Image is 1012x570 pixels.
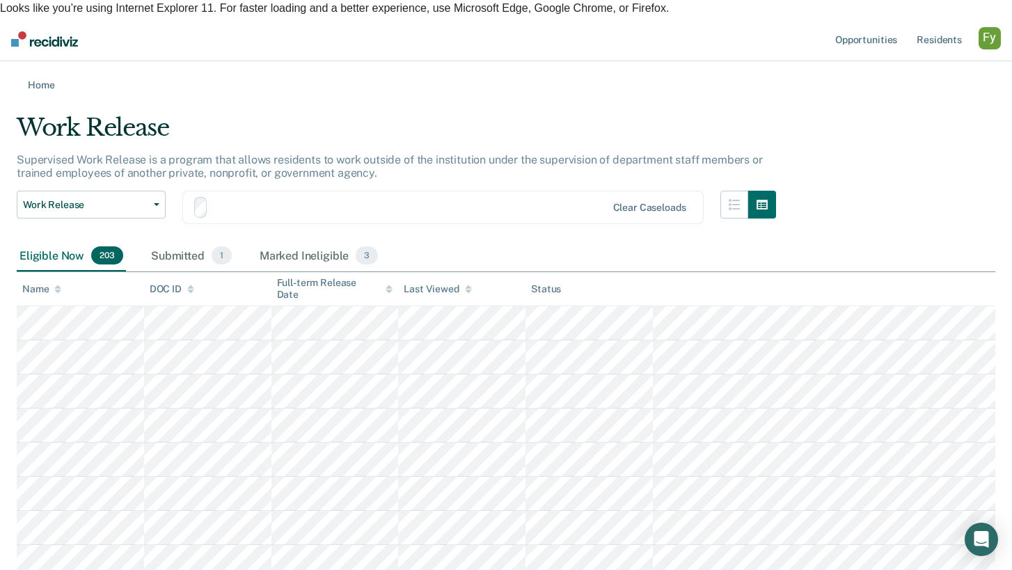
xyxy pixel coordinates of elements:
[17,241,126,271] div: Eligible Now203
[17,113,776,153] div: Work Release
[22,283,61,295] div: Name
[1002,15,1012,34] span: ×
[17,78,995,91] a: Home
[212,246,232,264] span: 1
[832,17,900,61] a: Opportunities
[11,31,78,47] img: Recidiviz
[356,246,378,264] span: 3
[613,202,686,214] div: Clear caseloads
[91,246,123,264] span: 203
[965,523,998,556] div: Open Intercom Messenger
[23,199,148,211] span: Work Release
[150,283,194,295] div: DOC ID
[914,17,965,61] a: Residents
[257,241,381,271] div: Marked Ineligible3
[17,153,763,180] p: Supervised Work Release is a program that allows residents to work outside of the institution und...
[404,283,471,295] div: Last Viewed
[531,283,561,295] div: Status
[148,241,235,271] div: Submitted1
[277,277,393,301] div: Full-term Release Date
[17,191,166,219] button: Work Release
